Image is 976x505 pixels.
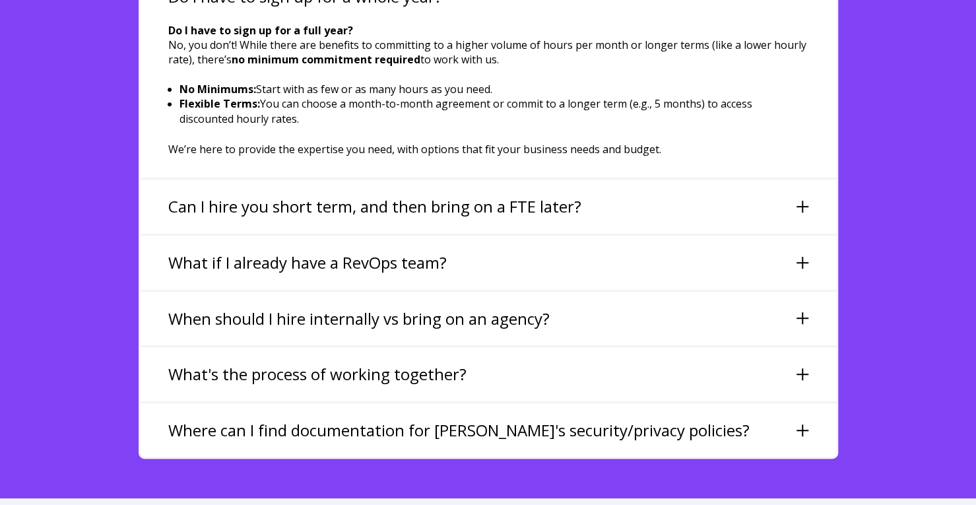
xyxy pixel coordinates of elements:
[179,96,260,111] strong: Flexible Terms:
[168,23,808,67] p: No, you don’t! While there are benefits to committing to a higher volume of hours per month or lo...
[168,363,467,386] h3: What's the process of working together?
[168,142,808,156] p: We’re here to provide the expertise you need, with options that fit your business needs and budget.
[232,52,420,67] strong: no minimum commitment required
[168,252,447,274] h3: What if I already have a RevOps team?
[179,82,256,96] strong: No Minimums:
[168,308,550,330] h3: When should I hire internally vs bring on an agency?
[179,82,808,96] li: Start with as few or as many hours as you need.
[168,195,581,218] h3: Can I hire you short term, and then bring on a FTE later?
[168,23,353,38] strong: Do I have to sign up for a full year?
[179,96,808,126] li: You can choose a month-to-month agreement or commit to a longer term (e.g., 5 months) to access d...
[168,419,750,442] h3: Where can I find documentation for [PERSON_NAME]'s security/privacy policies?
